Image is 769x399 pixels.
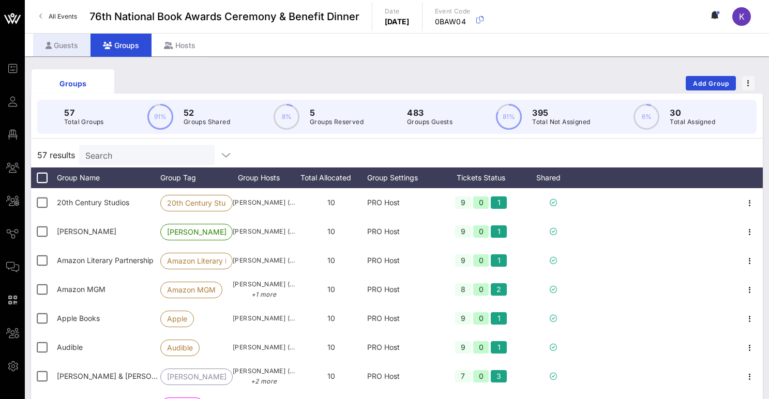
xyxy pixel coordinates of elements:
[739,11,745,22] span: K
[233,313,295,324] span: [PERSON_NAME] ([EMAIL_ADDRESS][DOMAIN_NAME])
[327,256,335,265] span: 10
[33,34,91,57] div: Guests
[367,362,440,391] div: PRO Host
[327,198,335,207] span: 10
[233,289,295,300] p: +1 more
[532,117,590,127] p: Total Not Assigned
[473,370,489,382] div: 0
[473,196,489,209] div: 0
[89,9,359,24] span: 76th National Book Awards Ceremony & Benefit Dinner
[233,342,295,352] span: [PERSON_NAME] ([EMAIL_ADDRESS][DOMAIN_NAME])
[435,17,471,27] p: 0BAW04
[367,333,440,362] div: PRO Host
[473,341,489,354] div: 0
[367,188,440,217] div: PRO Host
[327,227,335,236] span: 10
[152,34,208,57] div: Hosts
[57,256,154,265] span: Amazon Literary Partnership
[57,285,105,294] span: Amazon MGM
[455,254,471,267] div: 9
[491,370,507,382] div: 3
[473,312,489,325] div: 0
[455,312,471,325] div: 9
[167,282,216,298] span: Amazon MGM
[473,254,489,267] div: 0
[385,17,410,27] p: [DATE]
[310,106,364,119] p: 5
[385,6,410,17] p: Date
[57,167,160,188] div: Group Name
[455,341,471,354] div: 9
[57,372,185,380] span: Barnes & Noble
[310,117,364,127] p: Groups Reserved
[440,167,522,188] div: Tickets Status
[491,196,507,209] div: 1
[167,224,226,240] span: [PERSON_NAME]
[233,226,295,237] span: [PERSON_NAME] ([EMAIL_ADDRESS][DOMAIN_NAME])
[49,12,77,20] span: All Events
[491,254,507,267] div: 1
[455,196,471,209] div: 9
[57,343,83,351] span: Audible
[455,370,471,382] div: 7
[407,117,453,127] p: Groups Guests
[491,341,507,354] div: 1
[167,369,226,385] span: [PERSON_NAME] & [PERSON_NAME]
[473,283,489,296] div: 0
[532,106,590,119] p: 395
[670,106,715,119] p: 30
[473,225,489,238] div: 0
[407,106,453,119] p: 483
[670,117,715,127] p: Total Assigned
[233,279,295,300] span: [PERSON_NAME] ([EMAIL_ADDRESS][DOMAIN_NAME])
[367,304,440,333] div: PRO Host
[57,227,116,236] span: Alden Warner
[367,246,440,275] div: PRO Host
[184,117,230,127] p: Groups Shared
[491,312,507,325] div: 1
[64,117,104,127] p: Total Groups
[233,167,295,188] div: Group Hosts
[367,167,440,188] div: Group Settings
[167,195,226,211] span: 20th Century Stud…
[160,167,233,188] div: Group Tag
[91,34,152,57] div: Groups
[435,6,471,17] p: Event Code
[33,8,83,25] a: All Events
[167,253,226,269] span: Amazon Literary P…
[57,198,129,207] span: 20th Century Studios
[167,340,193,356] span: Audible
[522,167,584,188] div: Shared
[295,167,367,188] div: Total Allocated
[686,76,736,90] button: Add Group
[455,225,471,238] div: 9
[37,149,75,161] span: 57 results
[491,283,507,296] div: 2
[491,225,507,238] div: 1
[233,255,295,266] span: [PERSON_NAME] ([EMAIL_ADDRESS][DOMAIN_NAME])
[327,285,335,294] span: 10
[367,217,440,246] div: PRO Host
[57,314,100,323] span: Apple Books
[39,78,107,89] div: Groups
[367,275,440,304] div: PRO Host
[167,311,187,327] span: Apple
[184,106,230,119] p: 52
[327,343,335,351] span: 10
[732,7,751,26] div: K
[233,366,295,387] span: [PERSON_NAME] ([EMAIL_ADDRESS][DOMAIN_NAME])
[455,283,471,296] div: 8
[64,106,104,119] p: 57
[327,314,335,323] span: 10
[233,197,295,208] span: [PERSON_NAME] ([PERSON_NAME][EMAIL_ADDRESS][PERSON_NAME][DOMAIN_NAME])
[327,372,335,380] span: 10
[692,80,730,87] span: Add Group
[233,376,295,387] p: +2 more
